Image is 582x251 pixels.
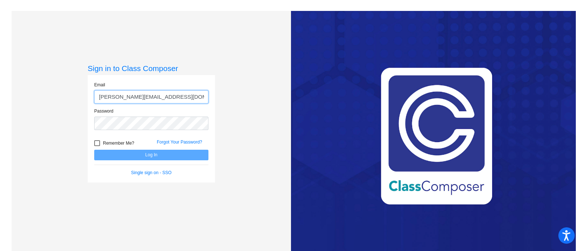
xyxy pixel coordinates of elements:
[103,139,134,148] span: Remember Me?
[94,108,113,114] label: Password
[88,64,215,73] h3: Sign in to Class Composer
[94,150,208,160] button: Log In
[157,140,202,145] a: Forgot Your Password?
[94,82,105,88] label: Email
[131,170,171,175] a: Single sign on - SSO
